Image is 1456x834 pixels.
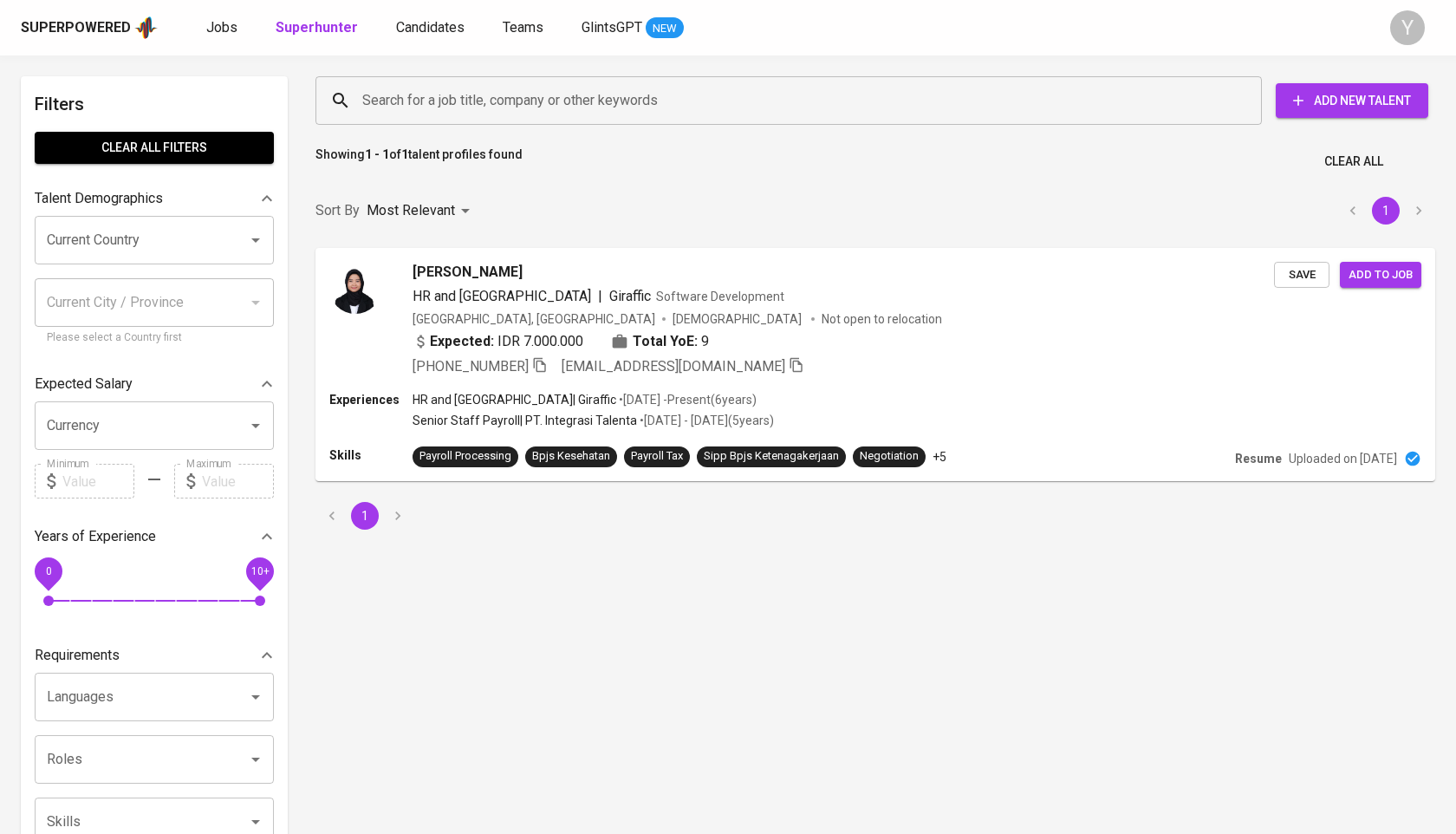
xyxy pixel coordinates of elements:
[35,90,274,118] h6: Filters
[430,331,494,352] b: Expected:
[637,412,774,429] p: • [DATE] - [DATE] ( 5 years )
[656,290,784,303] span: Software Development
[860,448,919,465] div: Negotiation
[609,288,651,304] span: Giraffic
[35,374,133,394] p: Expected Salary
[1324,151,1383,173] span: Clear All
[206,19,237,36] span: Jobs
[35,132,274,164] button: Clear All filters
[503,17,547,39] a: Teams
[933,448,946,466] p: +5
[503,19,543,36] span: Teams
[1283,265,1321,285] span: Save
[562,358,785,375] span: [EMAIL_ADDRESS][DOMAIN_NAME]
[244,810,268,834] button: Open
[1336,197,1435,225] nav: pagination navigation
[206,17,241,39] a: Jobs
[276,17,361,39] a: Superhunter
[244,228,268,252] button: Open
[329,262,381,314] img: 381a7c4a973440c5f216b6f49f2f6be5.jpg
[701,331,709,352] span: 9
[35,526,156,547] p: Years of Experience
[35,638,274,673] div: Requirements
[413,288,591,304] span: HR and [GEOGRAPHIC_DATA]
[413,358,529,375] span: [PHONE_NUMBER]
[329,391,413,408] p: Experiences
[413,331,583,352] div: IDR 7.000.000
[315,200,360,221] p: Sort By
[616,391,757,408] p: • [DATE] - Present ( 6 years )
[1349,265,1413,285] span: Add to job
[351,502,379,530] button: page 1
[315,502,414,530] nav: pagination navigation
[244,747,268,772] button: Open
[413,310,655,328] div: [GEOGRAPHIC_DATA], [GEOGRAPHIC_DATA]
[822,310,942,328] p: Not open to relocation
[315,248,1435,481] a: [PERSON_NAME]HR and [GEOGRAPHIC_DATA]|GirafficSoftware Development[GEOGRAPHIC_DATA], [GEOGRAPHIC_...
[35,519,274,554] div: Years of Experience
[244,414,268,438] button: Open
[396,19,465,36] span: Candidates
[582,19,642,36] span: GlintsGPT
[21,18,131,38] div: Superpowered
[276,19,358,36] b: Superhunter
[532,448,610,465] div: Bpjs Kesehatan
[365,147,389,161] b: 1 - 1
[1276,83,1428,118] button: Add New Talent
[704,448,839,465] div: Sipp Bpjs Ketenagakerjaan
[413,262,523,283] span: [PERSON_NAME]
[396,17,468,39] a: Candidates
[35,645,120,666] p: Requirements
[21,15,158,41] a: Superpoweredapp logo
[401,147,408,161] b: 1
[413,391,616,408] p: HR and [GEOGRAPHIC_DATA] | Giraffic
[1274,262,1329,289] button: Save
[1235,450,1282,467] p: Resume
[250,565,269,577] span: 10+
[646,20,684,37] span: NEW
[47,329,262,347] p: Please select a Country first
[1372,197,1400,225] button: page 1
[367,195,476,227] div: Most Relevant
[598,286,602,307] span: |
[673,310,804,328] span: [DEMOGRAPHIC_DATA]
[1290,90,1414,112] span: Add New Talent
[329,446,413,464] p: Skills
[633,331,698,352] b: Total YoE:
[1390,10,1425,45] div: Y
[62,464,134,498] input: Value
[35,188,163,209] p: Talent Demographics
[49,137,260,159] span: Clear All filters
[1289,450,1397,467] p: Uploaded on [DATE]
[631,448,683,465] div: Payroll Tax
[35,367,274,401] div: Expected Salary
[315,146,523,178] p: Showing of talent profiles found
[244,685,268,709] button: Open
[202,464,274,498] input: Value
[419,448,511,465] div: Payroll Processing
[45,565,51,577] span: 0
[413,412,637,429] p: Senior Staff Payroll | PT. Integrasi Talenta
[367,200,455,221] p: Most Relevant
[35,181,274,216] div: Talent Demographics
[582,17,684,39] a: GlintsGPT NEW
[1317,146,1390,178] button: Clear All
[134,15,158,41] img: app logo
[1340,262,1421,289] button: Add to job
